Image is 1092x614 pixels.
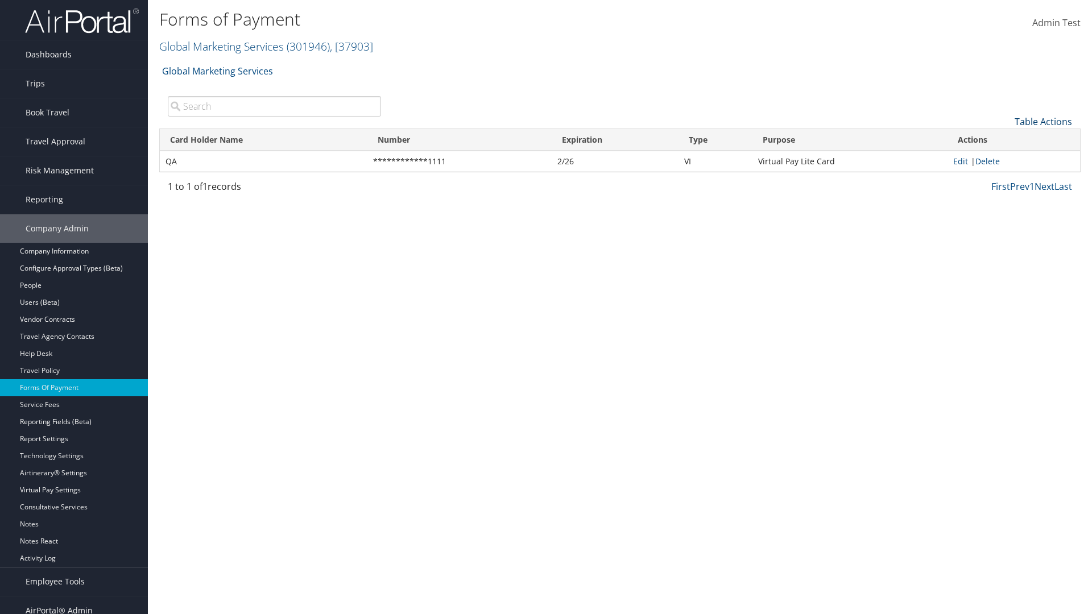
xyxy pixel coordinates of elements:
[367,129,552,151] th: Number
[26,185,63,214] span: Reporting
[168,180,381,199] div: 1 to 1 of records
[159,39,373,54] a: Global Marketing Services
[26,156,94,185] span: Risk Management
[1032,16,1081,29] span: Admin Test
[162,60,273,82] a: Global Marketing Services
[1054,180,1072,193] a: Last
[679,129,752,151] th: Type
[26,69,45,98] span: Trips
[1010,180,1029,193] a: Prev
[752,129,948,151] th: Purpose: activate to sort column descending
[26,98,69,127] span: Book Travel
[26,127,85,156] span: Travel Approval
[287,39,330,54] span: ( 301946 )
[26,40,72,69] span: Dashboards
[25,7,139,34] img: airportal-logo.png
[953,156,968,167] a: Edit
[752,151,948,172] td: Virtual Pay Lite Card
[948,151,1080,172] td: |
[975,156,1000,167] a: Delete
[948,129,1080,151] th: Actions
[26,214,89,243] span: Company Admin
[330,39,373,54] span: , [ 37903 ]
[991,180,1010,193] a: First
[1032,6,1081,41] a: Admin Test
[552,151,679,172] td: 2/26
[160,151,367,172] td: QA
[159,7,773,31] h1: Forms of Payment
[552,129,679,151] th: Expiration: activate to sort column ascending
[679,151,752,172] td: VI
[1035,180,1054,193] a: Next
[168,96,381,117] input: Search
[26,567,85,596] span: Employee Tools
[1029,180,1035,193] a: 1
[202,180,208,193] span: 1
[160,129,367,151] th: Card Holder Name
[1015,115,1072,128] a: Table Actions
